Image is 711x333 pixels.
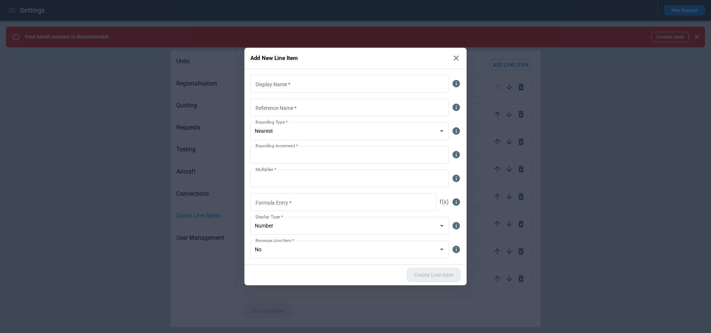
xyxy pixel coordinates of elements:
h2: Add New Line Item [244,48,467,69]
svg: The formula for this line item (e.g. =TOTAL_FLYING_DISTANCE_KILOMETERS * DISTANCE_RATE_USD_PER_KI... [452,198,461,206]
svg: A unique keyword to use in formulas to reference this line item (e.g. Distance Cost) [452,103,461,112]
label: Rounding Increment [256,142,298,149]
svg: Select if this line item will represent the total revenue shown for this Quote (usually your ‘Tot... [452,245,461,254]
svg: The display name of the line item, shown on the quote builder (e.g. Total Distance Cost) [452,79,461,88]
label: Rounding Type [256,119,288,125]
div: Nearest [250,122,449,140]
svg: How the result should be displayed [452,221,461,230]
div: Number [250,217,449,235]
label: Revenue Line Item [256,237,294,243]
label: Multiplier [256,166,276,172]
div: No [250,240,449,258]
svg: How the value of the line item is rounded [452,127,461,135]
label: Display Type [256,213,283,220]
svg: A factor to multiply or divide the result before showing or using in other formulas (e.g. To add ... [452,174,461,183]
p: f(x) [440,198,449,206]
svg: The size of rounding (e.g. ‘10’ rounds to the nearest 10’) [452,150,461,159]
